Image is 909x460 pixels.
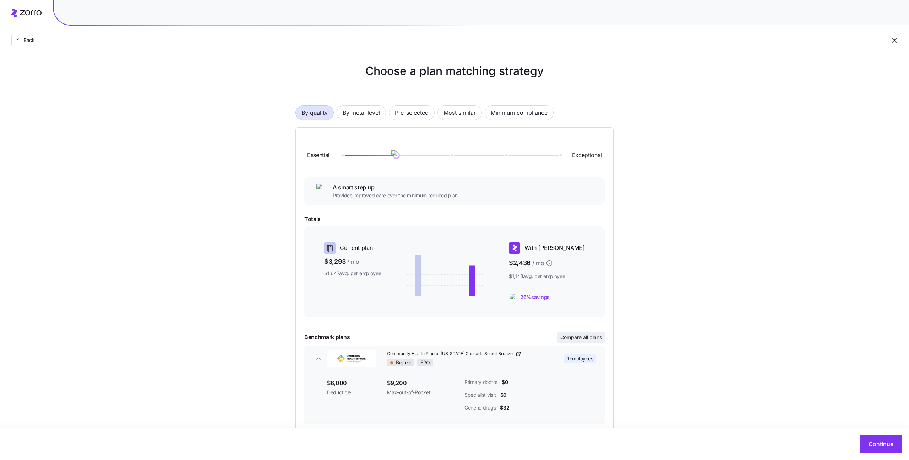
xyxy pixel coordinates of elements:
[324,242,381,254] div: Current plan
[333,192,458,199] span: Provides improved care over the minimum required plan
[391,150,402,161] img: ai-icon.png
[437,105,482,120] button: Most similar
[304,215,605,224] span: Totals
[572,151,602,160] span: Exceptional
[532,259,544,268] span: / mo
[464,404,496,411] span: Generic drugs
[509,293,517,301] img: ai-icon.png
[485,105,554,120] button: Minimum compliance
[443,106,476,120] span: Most similar
[347,257,359,266] span: / mo
[509,273,585,280] span: $1,143 avg. per employee
[307,151,330,160] span: Essential
[557,332,605,343] button: Compare all plans
[316,183,327,194] img: ai-icon.png
[387,351,540,357] a: Community Health Plan of [US_STATE] Cascade Select Bronze
[500,404,509,411] span: $32
[304,333,350,342] span: Benchmark plans
[324,270,381,277] span: $1,647 avg. per employee
[387,389,459,396] span: Max-out-of-Pocket
[560,334,602,341] span: Compare all plans
[324,257,381,267] span: $3,293
[304,371,605,424] div: Community Health Network of WashingtonCommunity Health Plan of [US_STATE] Cascade Select BronzeBr...
[327,389,376,396] span: Deductible
[295,105,334,120] button: By quality
[520,294,550,301] span: 26% savings
[337,105,386,120] button: By metal level
[420,359,430,366] span: EPO
[327,350,376,367] img: Community Health Network of Washington
[21,37,35,44] span: Back
[395,106,429,120] span: Pre-selected
[387,351,514,357] span: Community Health Plan of [US_STATE] Cascade Select Bronze
[327,379,376,387] span: $6,000
[567,355,593,362] span: 1 employees
[491,106,548,120] span: Minimum compliance
[502,379,508,386] span: $0
[500,391,506,399] span: $0
[869,440,893,448] span: Continue
[396,359,411,366] span: Bronze
[301,106,328,120] span: By quality
[464,391,496,399] span: Specialist visit
[464,379,497,386] span: Primary doctor
[509,242,585,254] div: With [PERSON_NAME]
[343,106,380,120] span: By metal level
[333,183,458,192] span: A smart step up
[304,346,605,371] button: Community Health Network of WashingtonCommunity Health Plan of [US_STATE] Cascade Select BronzeBr...
[295,63,614,80] h1: Choose a plan matching strategy
[860,435,902,453] button: Continue
[387,379,459,387] span: $9,200
[389,105,435,120] button: Pre-selected
[509,257,585,270] span: $2,436
[11,34,38,46] button: Back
